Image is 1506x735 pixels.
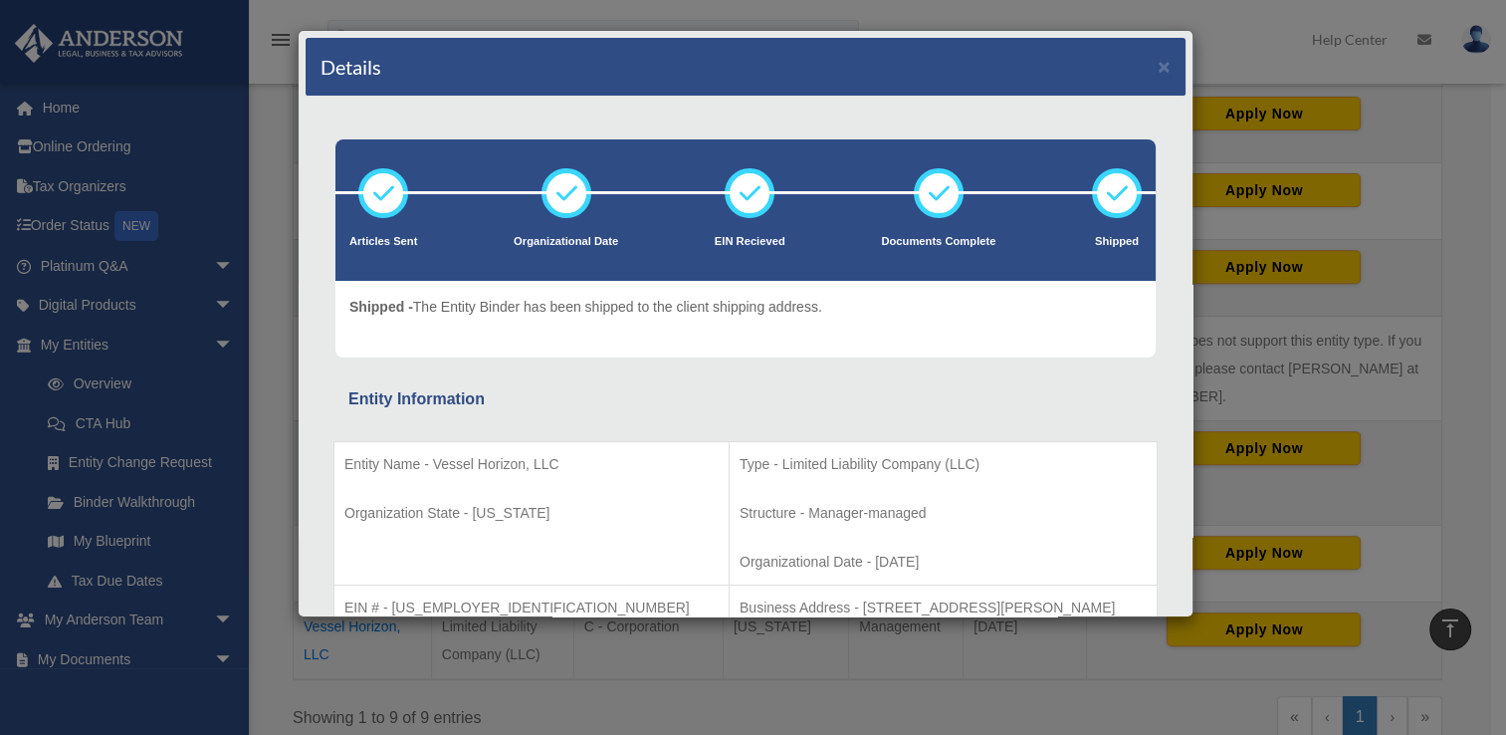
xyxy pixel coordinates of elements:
[740,596,1147,620] p: Business Address - [STREET_ADDRESS][PERSON_NAME]
[740,501,1147,526] p: Structure - Manager-managed
[349,295,822,320] p: The Entity Binder has been shipped to the client shipping address.
[514,232,618,252] p: Organizational Date
[740,550,1147,575] p: Organizational Date - [DATE]
[348,385,1143,413] div: Entity Information
[740,452,1147,477] p: Type - Limited Liability Company (LLC)
[344,452,719,477] p: Entity Name - Vessel Horizon, LLC
[349,299,413,315] span: Shipped -
[321,53,381,81] h4: Details
[344,596,719,620] p: EIN # - [US_EMPLOYER_IDENTIFICATION_NUMBER]
[881,232,995,252] p: Documents Complete
[1158,56,1171,77] button: ×
[349,232,417,252] p: Articles Sent
[344,501,719,526] p: Organization State - [US_STATE]
[1092,232,1142,252] p: Shipped
[715,232,785,252] p: EIN Recieved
